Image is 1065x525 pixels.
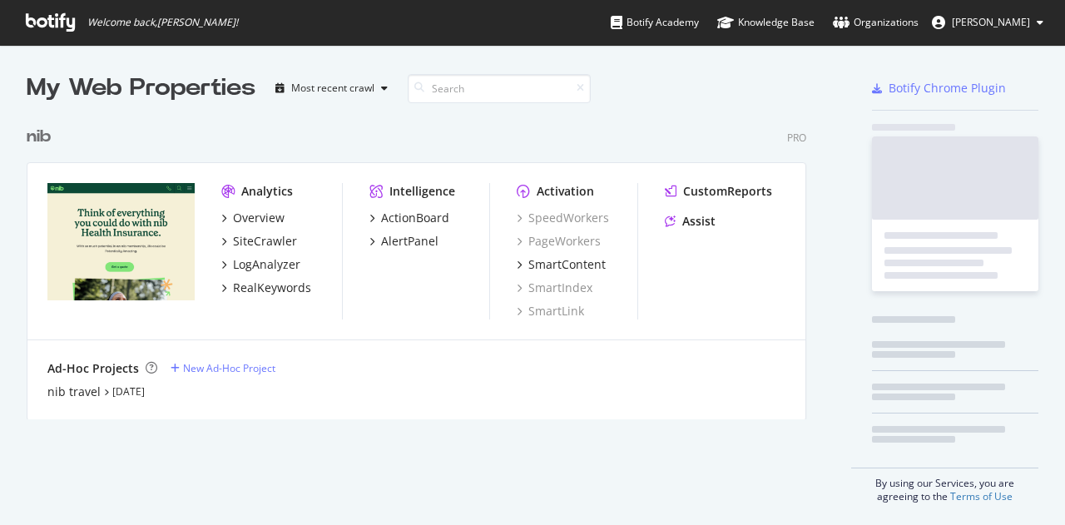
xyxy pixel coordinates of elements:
a: PageWorkers [517,233,601,250]
div: Botify Chrome Plugin [889,80,1006,97]
div: SiteCrawler [233,233,297,250]
div: Activation [537,183,594,200]
div: SmartContent [528,256,606,273]
div: Botify Academy [611,14,699,31]
span: Callan Hoppe [952,15,1030,29]
a: SpeedWorkers [517,210,609,226]
div: Pro [787,131,806,145]
div: AlertPanel [381,233,438,250]
div: Ad-Hoc Projects [47,360,139,377]
div: CustomReports [683,183,772,200]
div: By using our Services, you are agreeing to the [851,468,1038,503]
a: nib [27,125,57,149]
a: nib travel [47,384,101,400]
div: Analytics [241,183,293,200]
input: Search [408,74,591,103]
a: Overview [221,210,285,226]
div: RealKeywords [233,280,311,296]
img: www.nib.com.au [47,183,195,301]
a: Terms of Use [950,489,1013,503]
a: LogAnalyzer [221,256,300,273]
a: New Ad-Hoc Project [171,361,275,375]
div: Organizations [833,14,919,31]
a: [DATE] [112,384,145,399]
div: LogAnalyzer [233,256,300,273]
button: [PERSON_NAME] [919,9,1057,36]
div: ActionBoard [381,210,449,226]
a: SiteCrawler [221,233,297,250]
a: SmartLink [517,303,584,319]
div: nib [27,125,51,149]
div: My Web Properties [27,72,255,105]
div: Intelligence [389,183,455,200]
a: CustomReports [665,183,772,200]
div: New Ad-Hoc Project [183,361,275,375]
a: Assist [665,213,716,230]
div: Knowledge Base [717,14,815,31]
a: SmartContent [517,256,606,273]
a: SmartIndex [517,280,592,296]
a: RealKeywords [221,280,311,296]
a: Botify Chrome Plugin [872,80,1006,97]
a: ActionBoard [369,210,449,226]
a: AlertPanel [369,233,438,250]
div: Most recent crawl [291,83,374,93]
div: Overview [233,210,285,226]
div: Assist [682,213,716,230]
button: Most recent crawl [269,75,394,102]
div: grid [27,105,820,419]
span: Welcome back, [PERSON_NAME] ! [87,16,238,29]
